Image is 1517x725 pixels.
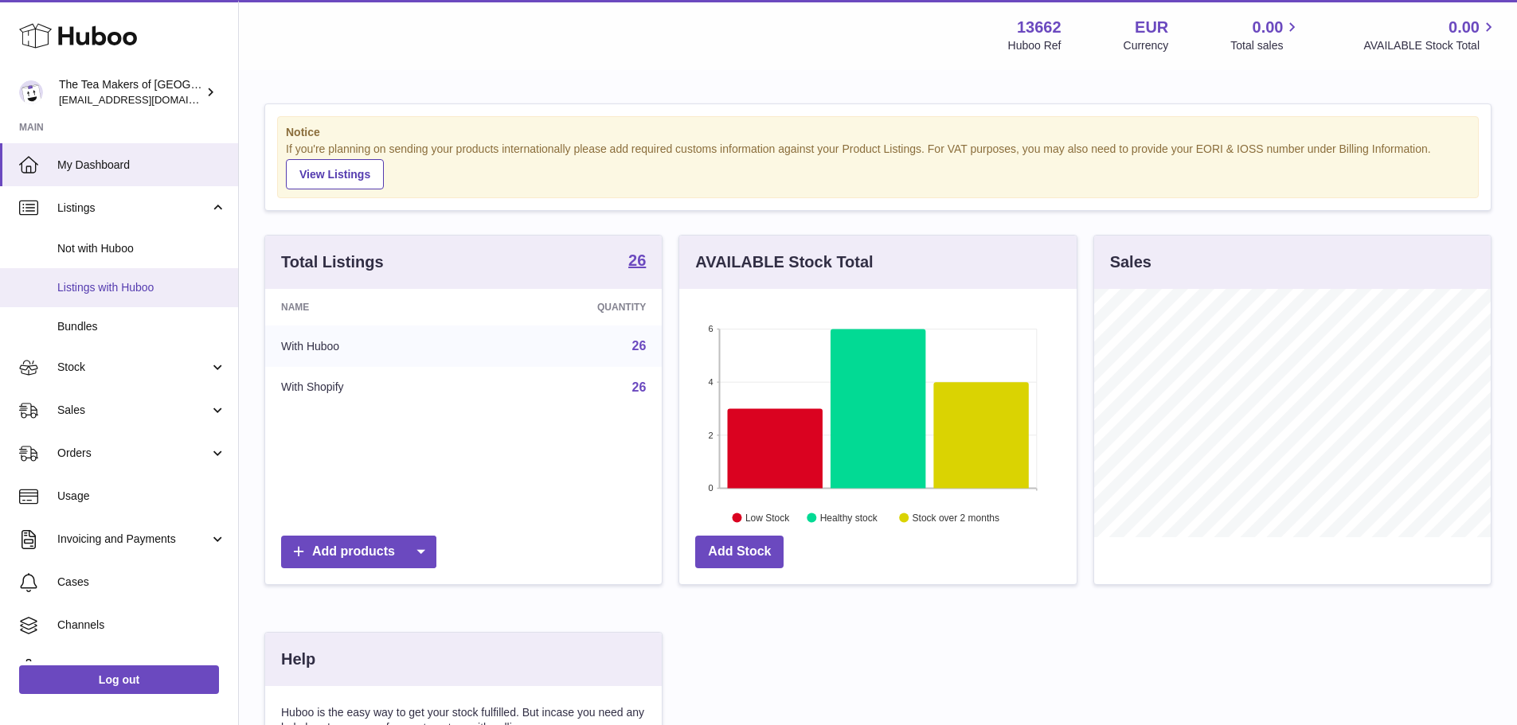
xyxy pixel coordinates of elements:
[281,536,436,568] a: Add products
[479,289,663,325] th: Quantity
[709,483,714,493] text: 0
[913,512,999,523] text: Stock over 2 months
[57,575,226,590] span: Cases
[19,80,43,104] img: internalAdmin-13662@internal.huboo.com
[286,125,1470,140] strong: Notice
[57,158,226,173] span: My Dashboard
[1230,38,1301,53] span: Total sales
[1363,38,1498,53] span: AVAILABLE Stock Total
[1363,17,1498,53] a: 0.00 AVAILABLE Stock Total
[709,377,714,387] text: 4
[1230,17,1301,53] a: 0.00 Total sales
[1449,17,1480,38] span: 0.00
[265,367,479,408] td: With Shopify
[1124,38,1169,53] div: Currency
[57,241,226,256] span: Not with Huboo
[632,380,647,394] a: 26
[59,77,202,107] div: The Tea Makers of [GEOGRAPHIC_DATA]
[1008,38,1062,53] div: Huboo Ref
[281,251,384,273] h3: Total Listings
[265,289,479,325] th: Name
[57,618,226,633] span: Channels
[709,430,714,439] text: 2
[57,661,226,676] span: Settings
[1135,17,1168,38] strong: EUR
[57,201,209,216] span: Listings
[286,159,384,189] a: View Listings
[57,489,226,504] span: Usage
[1110,251,1151,273] h3: Sales
[745,512,790,523] text: Low Stock
[286,142,1470,189] div: If you're planning on sending your products internationally please add required customs informati...
[57,360,209,375] span: Stock
[628,252,646,268] strong: 26
[695,251,873,273] h3: AVAILABLE Stock Total
[57,446,209,461] span: Orders
[19,665,219,694] a: Log out
[632,339,647,353] a: 26
[57,532,209,547] span: Invoicing and Payments
[709,324,714,333] text: 6
[628,252,646,271] a: 26
[695,536,784,568] a: Add Stock
[57,403,209,418] span: Sales
[265,325,479,367] td: With Huboo
[59,93,234,106] span: [EMAIL_ADDRESS][DOMAIN_NAME]
[1253,17,1284,38] span: 0.00
[820,512,878,523] text: Healthy stock
[1017,17,1062,38] strong: 13662
[57,280,226,295] span: Listings with Huboo
[281,649,315,670] h3: Help
[57,319,226,334] span: Bundles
